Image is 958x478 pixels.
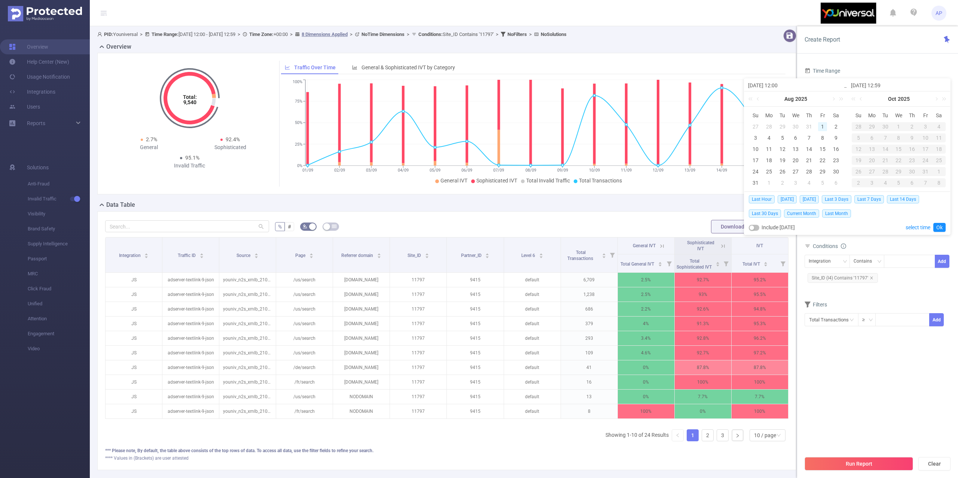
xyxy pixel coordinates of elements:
[302,31,348,37] u: 8 Dimensions Applied
[933,91,939,106] a: Next month (PageDown)
[332,224,336,229] i: icon: table
[843,259,847,264] i: icon: down
[334,168,345,173] tspan: 02/09
[932,110,946,121] th: Sat
[892,122,906,131] div: 1
[818,133,827,142] div: 8
[905,177,919,188] td: November 6, 2025
[879,143,892,155] td: October 14, 2025
[879,145,892,154] div: 14
[751,133,760,142] div: 3
[789,121,803,132] td: July 30, 2025
[805,36,840,43] span: Create Report
[152,31,179,37] b: Time Range:
[748,81,843,90] input: Start date
[829,177,843,188] td: September 6, 2025
[852,156,865,165] div: 19
[27,116,45,131] a: Reports
[293,80,302,85] tspan: 100%
[852,167,865,176] div: 26
[892,156,906,165] div: 22
[106,42,131,51] h2: Overview
[818,178,827,187] div: 5
[932,156,946,165] div: 25
[789,112,803,119] span: We
[919,166,932,177] td: October 31, 2025
[802,110,816,121] th: Thu
[879,110,892,121] th: Tue
[765,133,774,142] div: 4
[557,168,568,173] tspan: 09/09
[702,430,713,441] a: 2
[717,430,728,441] a: 3
[749,112,762,119] span: Su
[735,433,740,438] i: icon: right
[749,143,762,155] td: August 10, 2025
[146,136,157,142] span: 2.7%
[295,99,302,104] tspan: 75%
[879,167,892,176] div: 28
[27,160,49,175] span: Solutions
[541,31,567,37] b: No Solutions
[789,166,803,177] td: August 27, 2025
[852,177,865,188] td: November 2, 2025
[755,91,762,106] a: Previous month (PageUp)
[852,143,865,155] td: October 12, 2025
[865,143,879,155] td: October 13, 2025
[865,122,879,131] div: 29
[789,177,803,188] td: September 3, 2025
[829,132,843,143] td: August 9, 2025
[9,84,55,99] a: Integrations
[830,91,836,106] a: Next month (PageDown)
[784,91,794,106] a: Aug
[892,155,906,166] td: October 22, 2025
[28,221,90,236] span: Brand Safety
[805,167,814,176] div: 28
[776,143,789,155] td: August 12, 2025
[430,168,440,173] tspan: 05/09
[805,457,913,471] button: Run Report
[762,143,776,155] td: August 11, 2025
[507,31,527,37] b: No Filters
[816,155,829,166] td: August 22, 2025
[778,167,787,176] div: 26
[918,457,951,471] button: Clear
[405,31,412,37] span: >
[932,132,946,143] td: October 11, 2025
[288,31,295,37] span: >
[366,168,376,173] tspan: 03/09
[832,145,840,154] div: 16
[865,155,879,166] td: October 20, 2025
[816,110,829,121] th: Fri
[919,121,932,132] td: October 3, 2025
[919,145,932,154] div: 17
[776,132,789,143] td: August 5, 2025
[932,155,946,166] td: October 25, 2025
[802,121,816,132] td: July 31, 2025
[832,133,840,142] div: 9
[816,132,829,143] td: August 8, 2025
[879,112,892,119] span: Tu
[183,99,196,105] tspan: 9,540
[832,167,840,176] div: 30
[816,112,829,119] span: Fr
[835,91,845,106] a: Next year (Control + right)
[865,145,879,154] div: 13
[732,429,744,441] li: Next Page
[525,168,536,173] tspan: 08/09
[932,167,946,176] div: 1
[765,122,774,131] div: 28
[865,177,879,188] td: November 3, 2025
[933,223,946,232] a: Ok
[905,112,919,119] span: Th
[892,166,906,177] td: October 29, 2025
[751,122,760,131] div: 27
[897,91,910,106] a: 2025
[805,122,814,131] div: 31
[892,143,906,155] td: October 15, 2025
[929,313,944,326] button: Add
[892,167,906,176] div: 29
[778,133,787,142] div: 5
[829,155,843,166] td: August 23, 2025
